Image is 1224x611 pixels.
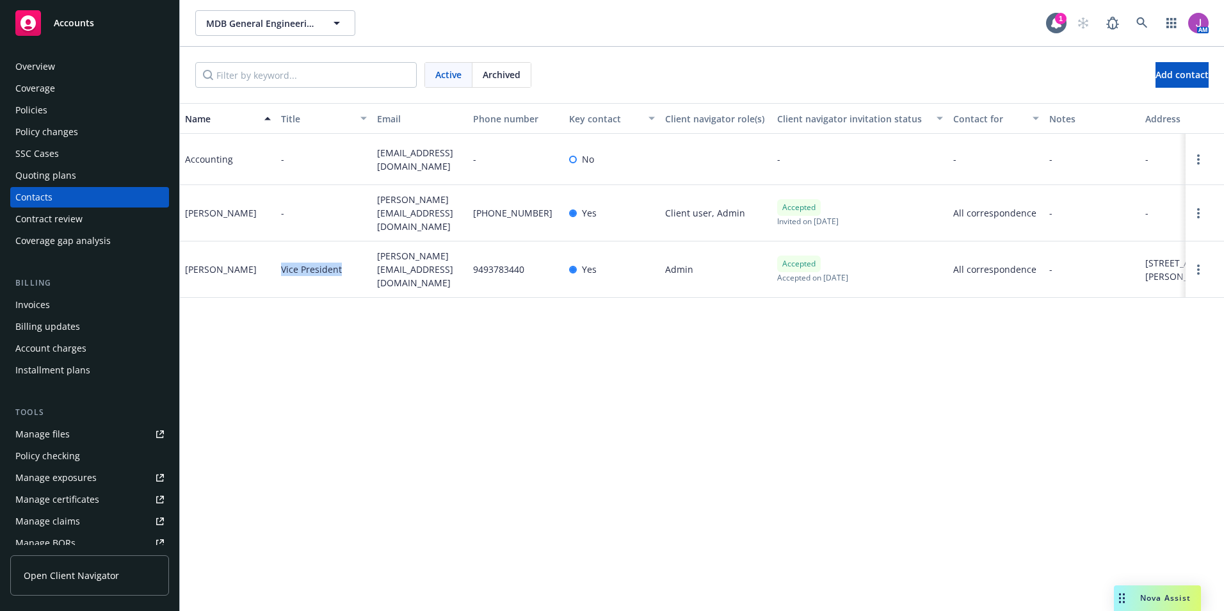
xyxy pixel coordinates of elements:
div: Billing [10,277,169,289]
div: Overview [15,56,55,77]
button: Title [276,103,372,134]
button: Client navigator invitation status [772,103,948,134]
span: Accounts [54,18,94,28]
div: Manage claims [15,511,80,532]
div: [PERSON_NAME] [185,206,257,220]
div: Quoting plans [15,165,76,186]
a: Open options [1191,262,1206,277]
div: 1 [1055,13,1067,24]
span: Accepted [782,202,816,213]
a: Quoting plans [10,165,169,186]
span: - [953,152,956,166]
div: Drag to move [1114,585,1130,611]
a: Invoices [10,295,169,315]
span: - [281,152,284,166]
span: Invited on [DATE] [777,216,839,227]
a: Open options [1191,206,1206,221]
a: Billing updates [10,316,169,337]
div: Manage certificates [15,489,99,510]
div: Email [377,112,463,126]
button: Key contact [564,103,660,134]
a: Policy checking [10,446,169,466]
span: Nova Assist [1140,592,1191,603]
button: Phone number [468,103,564,134]
a: Contacts [10,187,169,208]
div: SSC Cases [15,143,59,164]
div: Policy changes [15,122,78,142]
div: Contact for [953,112,1025,126]
button: MDB General Engineering, Inc [195,10,355,36]
div: Manage files [15,424,70,444]
span: - [1049,206,1052,220]
div: Manage BORs [15,533,76,553]
span: [EMAIL_ADDRESS][DOMAIN_NAME] [377,146,463,173]
a: Overview [10,56,169,77]
a: Switch app [1159,10,1184,36]
div: [PERSON_NAME] [185,263,257,276]
span: - [1145,206,1148,220]
span: - [473,152,476,166]
a: Open options [1191,152,1206,167]
a: Manage certificates [10,489,169,510]
div: Coverage gap analysis [15,231,111,251]
span: Admin [665,263,693,276]
span: Client user, Admin [665,206,745,220]
input: Filter by keyword... [195,62,417,88]
div: Coverage [15,78,55,99]
span: Open Client Navigator [24,569,119,582]
a: SSC Cases [10,143,169,164]
a: Contract review [10,209,169,229]
div: Key contact [569,112,641,126]
span: Add contact [1156,69,1209,81]
span: Archived [483,68,520,81]
a: Manage exposures [10,468,169,488]
a: Manage BORs [10,533,169,553]
span: No [582,152,594,166]
div: Policy checking [15,446,80,466]
span: - [1145,152,1148,166]
button: Contact for [948,103,1044,134]
span: - [281,206,284,220]
a: Search [1129,10,1155,36]
div: Title [281,112,353,126]
a: Coverage gap analysis [10,231,169,251]
div: Phone number [473,112,559,126]
div: Manage exposures [15,468,97,488]
div: Contacts [15,187,52,208]
span: Yes [582,263,597,276]
a: Policies [10,100,169,120]
span: - [1049,152,1052,166]
span: Active [435,68,462,81]
a: Report a Bug [1100,10,1125,36]
div: Client navigator invitation status [777,112,929,126]
button: Name [180,103,276,134]
span: 9493783440 [473,263,524,276]
a: Installment plans [10,360,169,380]
span: - [1049,263,1052,276]
div: Policies [15,100,47,120]
div: Installment plans [15,360,90,380]
button: Notes [1044,103,1140,134]
span: Yes [582,206,597,220]
span: All correspondence [953,206,1039,220]
div: Tools [10,406,169,419]
div: Client navigator role(s) [665,112,767,126]
img: photo [1188,13,1209,33]
div: Accounting [185,152,233,166]
a: Manage files [10,424,169,444]
span: Accepted on [DATE] [777,272,848,283]
a: Policy changes [10,122,169,142]
span: [PHONE_NUMBER] [473,206,552,220]
span: Accepted [782,258,816,270]
div: Name [185,112,257,126]
a: Account charges [10,338,169,359]
a: Start snowing [1070,10,1096,36]
div: Invoices [15,295,50,315]
span: Vice President [281,263,342,276]
a: Coverage [10,78,169,99]
a: Accounts [10,5,169,41]
div: Notes [1049,112,1135,126]
button: Client navigator role(s) [660,103,772,134]
span: [PERSON_NAME][EMAIL_ADDRESS][DOMAIN_NAME] [377,193,463,233]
